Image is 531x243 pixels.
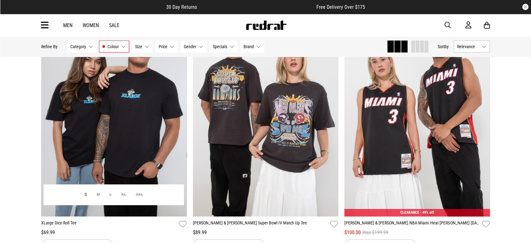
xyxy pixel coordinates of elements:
a: XLarge Dice Roll Tee [41,220,176,229]
button: 2XL [131,189,148,201]
img: Redrat logo [245,20,287,30]
span: Category [70,44,86,49]
span: by [445,44,449,49]
p: Refine By [41,44,57,49]
img: Mitchell & Ness Super Bowl Iv Match Up Tee in Black [193,12,338,216]
img: Xlarge Dice Roll Tee in Black [41,12,187,216]
button: S [80,189,92,201]
span: CLEARANCE [400,210,419,215]
img: Mitchell & Ness Nba Miami Heat Dwyane Wade 2012-2013 Swingman in Black [344,12,490,216]
span: Specials [213,44,227,49]
span: Free Delivery Over $175 [316,4,365,10]
button: Gender [180,41,207,53]
button: Price [155,41,178,53]
button: Category [67,41,96,53]
button: Previous [44,107,52,115]
button: L [105,189,116,201]
button: Next [176,107,183,115]
button: Relevance [454,41,490,53]
span: Size [135,44,142,49]
button: Colour [99,41,129,53]
a: [PERSON_NAME] & [PERSON_NAME] Super Bowl IV Match Up Tee [193,220,328,229]
span: Relevance [457,44,479,49]
button: XL [117,189,131,201]
span: $100.00 [344,229,361,236]
button: Specials [209,41,238,53]
button: Size [132,41,153,53]
div: $69.99 [41,229,187,236]
a: Sale [109,22,119,28]
button: Brand [240,41,264,53]
iframe: Customer reviews powered by Trustpilot [210,4,304,10]
span: Price [159,44,167,49]
span: Brand [244,44,254,49]
span: - 49% off [420,210,434,215]
span: 30 Day Returns [166,4,197,10]
span: Gender [184,44,196,49]
div: $89.99 [193,229,338,236]
button: Sortby [438,43,449,50]
a: Women [83,22,99,28]
span: Colour [107,44,119,49]
button: M [92,189,105,201]
span: Was $199.99 [362,229,388,236]
a: [PERSON_NAME] & [PERSON_NAME] NBA Miami Heat [PERSON_NAME] [DATE]-[DATE] Swingman [344,220,479,229]
a: Men [63,22,73,28]
button: Open LiveChat chat widget [5,3,24,21]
